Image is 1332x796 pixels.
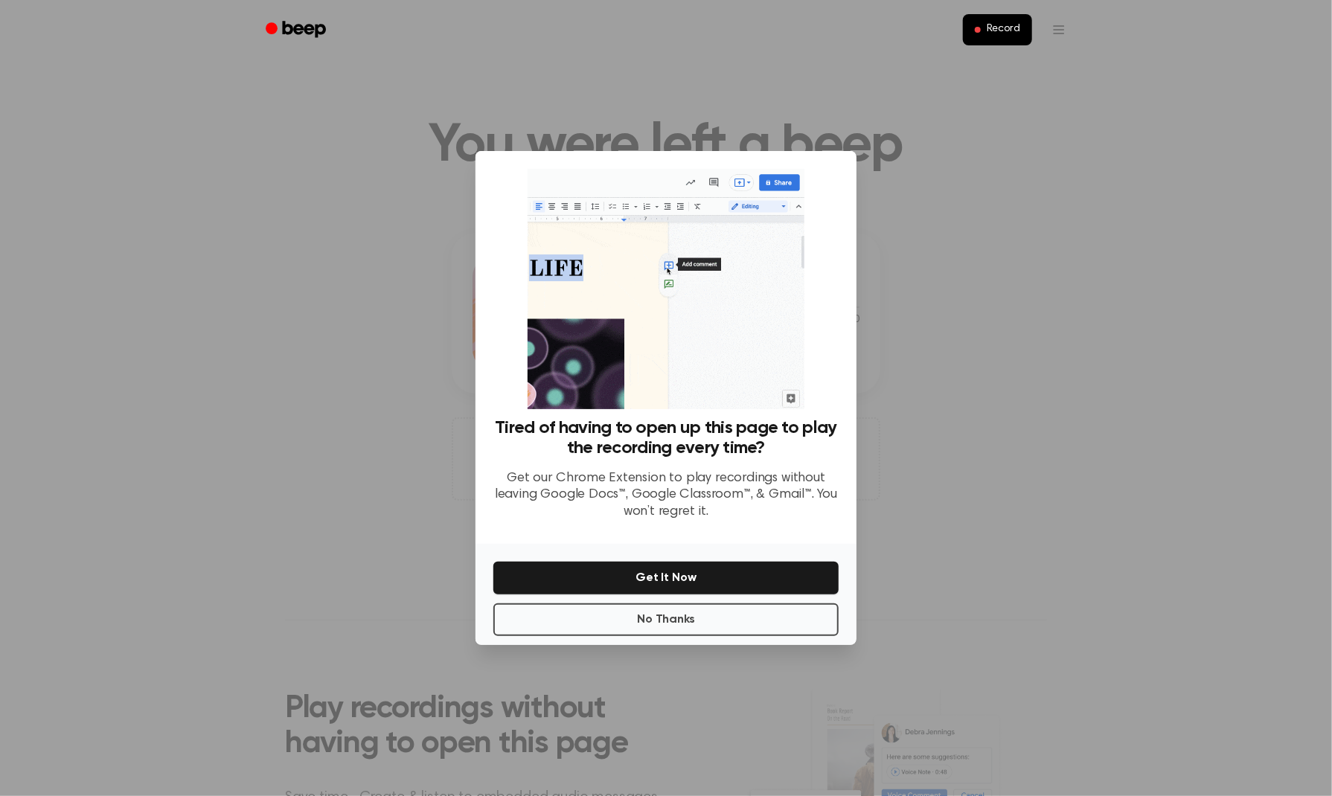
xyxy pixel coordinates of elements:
button: Get It Now [493,562,839,594]
span: Record [987,23,1020,36]
img: Beep extension in action [528,169,804,409]
h3: Tired of having to open up this page to play the recording every time? [493,418,839,458]
button: Open menu [1041,12,1077,48]
button: Record [963,14,1032,45]
p: Get our Chrome Extension to play recordings without leaving Google Docs™, Google Classroom™, & Gm... [493,470,839,521]
button: No Thanks [493,603,839,636]
a: Beep [255,16,339,45]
